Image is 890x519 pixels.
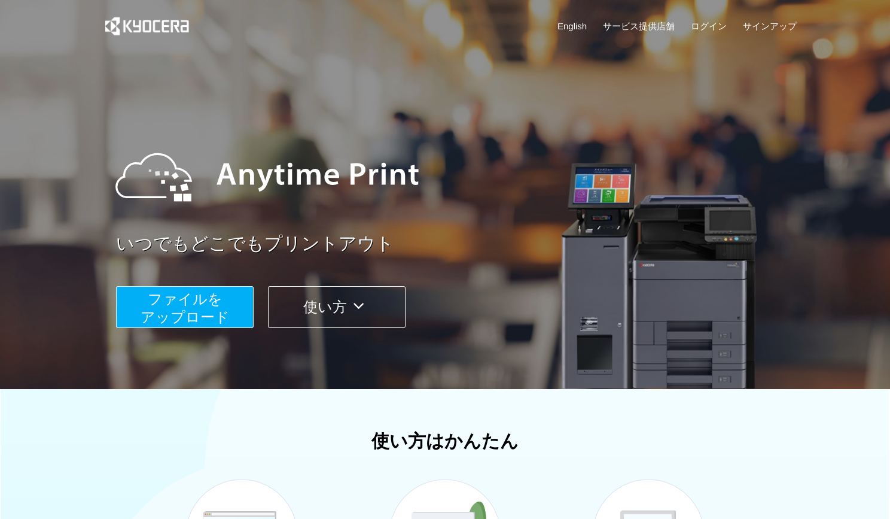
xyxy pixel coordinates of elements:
span: ファイルを ​​アップロード [141,291,230,325]
button: ファイルを​​アップロード [116,286,254,328]
a: いつでもどこでもプリントアウト [116,231,804,257]
a: English [557,20,587,32]
button: 使い方 [268,286,406,328]
a: サインアップ [743,20,797,32]
a: サービス提供店舗 [603,20,675,32]
a: ログイン [691,20,727,32]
